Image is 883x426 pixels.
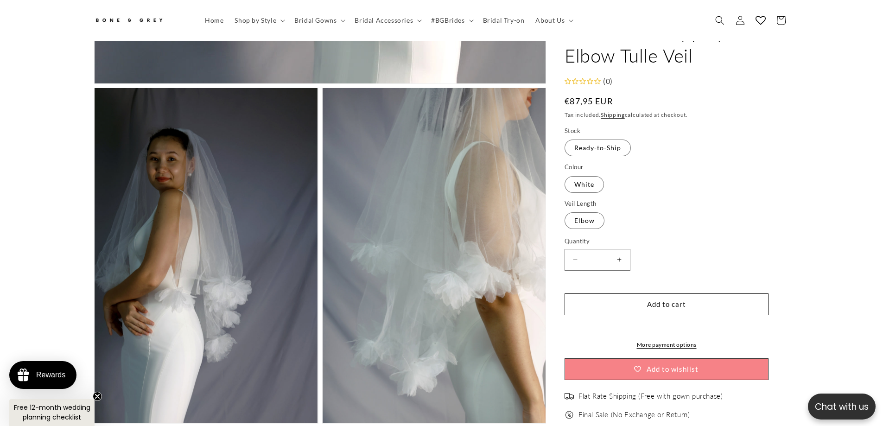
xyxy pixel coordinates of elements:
[199,11,229,30] a: Home
[535,16,565,25] span: About Us
[229,11,289,30] summary: Shop by Style
[578,392,723,401] span: Flat Rate Shipping (Free with gown purchase)
[565,199,597,209] legend: Veil Length
[294,16,337,25] span: Bridal Gowns
[205,16,223,25] span: Home
[62,53,102,60] a: Write a review
[565,293,769,315] button: Add to cart
[355,16,413,25] span: Bridal Accessories
[808,394,876,420] button: Open chatbox
[36,371,65,379] div: Rewards
[634,14,695,30] button: Write a review
[565,140,631,157] label: Ready-to-Ship
[565,341,769,349] a: More payment options
[710,10,730,31] summary: Search
[565,110,789,120] div: Tax included. calculated at checkout.
[565,127,581,136] legend: Stock
[289,11,349,30] summary: Bridal Gowns
[565,213,604,229] label: Elbow
[565,163,584,172] legend: Colour
[483,16,525,25] span: Bridal Try-on
[349,11,426,30] summary: Bridal Accessories
[235,16,276,25] span: Shop by Style
[431,16,464,25] span: #BGBrides
[426,11,477,30] summary: #BGBrides
[601,111,625,118] a: Shipping
[601,75,613,88] div: (0)
[9,399,95,426] div: Free 12-month wedding planning checklistClose teaser
[90,9,190,32] a: Bone and Grey Bridal
[530,11,577,30] summary: About Us
[565,237,769,247] label: Quantity
[14,403,90,422] span: Free 12-month wedding planning checklist
[565,358,769,380] button: Add to wishlist
[808,400,876,413] p: Chat with us
[94,13,164,28] img: Bone and Grey Bridal
[578,410,690,420] span: Final Sale (No Exchange or Return)
[477,11,530,30] a: Bridal Try-on
[93,392,102,401] button: Close teaser
[565,410,574,420] img: offer.png
[565,19,789,68] h1: Blossom 3D Applique Elbow Tulle Veil
[565,176,604,193] label: White
[565,95,613,108] span: €87,95 EUR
